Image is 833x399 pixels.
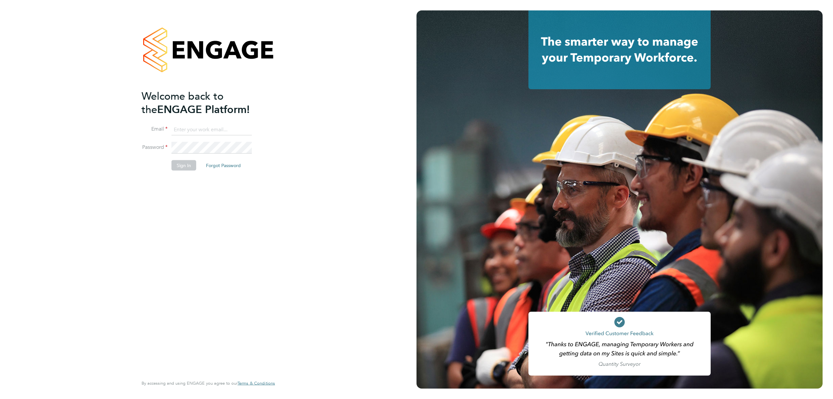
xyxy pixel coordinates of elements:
label: Password [142,144,168,151]
span: By accessing and using ENGAGE you agree to our [142,380,275,386]
span: Welcome back to the [142,90,224,116]
button: Forgot Password [201,160,246,171]
h2: ENGAGE Platform! [142,89,268,116]
button: Sign In [171,160,196,171]
input: Enter your work email... [171,124,252,135]
label: Email [142,126,168,133]
a: Terms & Conditions [238,381,275,386]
